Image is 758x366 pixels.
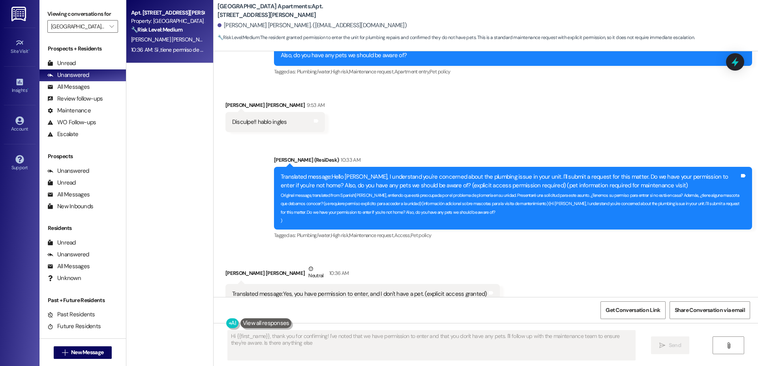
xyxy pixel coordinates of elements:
[47,71,89,79] div: Unanswered
[47,8,118,20] label: Viewing conversations for
[297,232,331,239] span: Plumbing/water ,
[131,46,261,53] div: 10:36 AM: Si ,tiene permiso de entrar y mascota no tengo
[349,68,394,75] span: Maintenance request ,
[430,68,450,75] span: Pet policy
[4,75,36,97] a: Insights •
[71,348,103,357] span: New Message
[39,152,126,161] div: Prospects
[232,118,287,126] div: Disculpe!! hablo ingles
[394,232,411,239] span: Access ,
[218,21,407,30] div: [PERSON_NAME] [PERSON_NAME]. ([EMAIL_ADDRESS][DOMAIN_NAME])
[659,342,665,349] i: 
[675,306,745,314] span: Share Conversation via email
[349,232,394,239] span: Maintenance request ,
[411,232,432,239] span: Pet policy
[281,43,739,60] div: Hi [PERSON_NAME], I understand you're concerned about the plumbing issue in your unit. I'll submi...
[297,68,331,75] span: Plumbing/water ,
[232,290,487,298] div: Translated message: Yes, you have permission to enter, and I don't have a pet. (explicit access g...
[394,68,430,75] span: Apartment entry ,
[47,239,76,247] div: Unread
[39,45,126,53] div: Prospects + Residents
[47,118,96,127] div: WO Follow-ups
[39,296,126,304] div: Past + Future Residents
[47,202,93,211] div: New Inbounds
[670,301,750,319] button: Share Conversation via email
[339,156,360,164] div: 10:33 AM
[47,179,76,187] div: Unread
[62,349,68,356] i: 
[281,173,739,190] div: Translated message: Hello [PERSON_NAME], I understand you're concerned about the plumbing issue i...
[327,269,349,277] div: 10:36 AM
[51,20,105,33] input: All communities
[606,306,660,314] span: Get Conversation Link
[131,17,204,25] div: Property: [GEOGRAPHIC_DATA] Apartments
[225,265,500,284] div: [PERSON_NAME] [PERSON_NAME]
[600,301,665,319] button: Get Conversation Link
[218,34,259,41] strong: 🔧 Risk Level: Medium
[305,101,325,109] div: 9:53 AM
[11,7,28,21] img: ResiDesk Logo
[47,130,78,138] div: Escalate
[131,9,204,17] div: Apt. [STREET_ADDRESS][PERSON_NAME]
[281,192,739,223] sub: Original message, translated from Spanish : [PERSON_NAME], entiendo que está preocupada por el pr...
[307,265,325,281] div: Neutral
[274,230,752,241] div: Tagged as:
[274,66,752,77] div: Tagged as:
[27,86,28,92] span: •
[54,346,112,359] button: New Message
[4,36,36,58] a: Site Visit •
[4,153,36,174] a: Support
[47,310,95,319] div: Past Residents
[47,322,101,331] div: Future Residents
[228,331,635,360] textarea: Hi {{first_name}}, thank you for confirming! I've noted that we have permission to enter and that...
[669,341,681,349] span: Send
[47,106,91,115] div: Maintenance
[331,68,349,75] span: High risk ,
[218,34,694,42] span: : The resident granted permission to enter the unit for plumbing repairs and confirmed they do no...
[47,190,90,199] div: All Messages
[131,26,182,33] strong: 🔧 Risk Level: Medium
[4,114,36,135] a: Account
[47,95,103,103] div: Review follow-ups
[39,224,126,232] div: Residents
[47,59,76,67] div: Unread
[726,342,732,349] i: 
[651,336,689,354] button: Send
[47,262,90,271] div: All Messages
[47,250,89,259] div: Unanswered
[47,83,90,91] div: All Messages
[225,101,325,112] div: [PERSON_NAME] [PERSON_NAME]
[47,274,81,282] div: Unknown
[274,156,752,167] div: [PERSON_NAME] (ResiDesk)
[131,36,211,43] span: [PERSON_NAME] [PERSON_NAME]
[218,2,375,19] b: [GEOGRAPHIC_DATA] Apartments: Apt. [STREET_ADDRESS][PERSON_NAME]
[47,167,89,175] div: Unanswered
[331,232,349,239] span: High risk ,
[28,47,30,53] span: •
[109,23,114,30] i: 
